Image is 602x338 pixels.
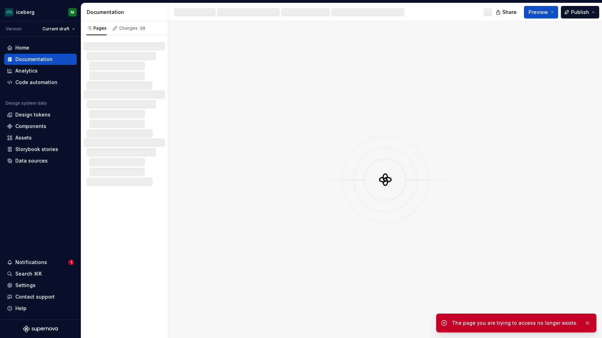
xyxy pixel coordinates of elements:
div: Components [15,123,46,130]
a: Home [4,42,77,53]
button: Contact support [4,291,77,302]
div: Search ⌘K [15,270,42,277]
div: Design system data [6,100,47,106]
button: Notifications1 [4,257,77,268]
button: Help [4,303,77,314]
span: Publish [571,9,589,16]
div: Help [15,305,26,312]
button: Search ⌘K [4,268,77,279]
div: Contact support [15,293,55,300]
div: M [71,9,74,15]
div: Data sources [15,157,48,164]
button: Publish [561,6,599,18]
a: Analytics [4,65,77,76]
a: Storybook stories [4,144,77,155]
img: 418c6d47-6da6-4103-8b13-b5999f8989a1.png [5,8,13,16]
a: Documentation [4,54,77,65]
div: Documentation [87,9,165,16]
svg: Supernova Logo [23,325,58,332]
a: Code automation [4,77,77,88]
div: Notifications [15,259,47,266]
div: The page you are trying to access no longer exists. [452,320,579,326]
span: Share [502,9,517,16]
div: Changes [119,25,146,31]
span: Preview [528,9,548,16]
button: Preview [524,6,558,18]
span: 59 [139,25,146,31]
div: iceberg [16,9,34,16]
div: Pages [86,25,107,31]
button: Current draft [39,24,78,34]
a: Assets [4,132,77,143]
span: 1 [68,260,74,265]
a: Settings [4,280,77,291]
a: Design tokens [4,109,77,120]
div: Home [15,44,29,51]
div: Documentation [15,56,53,63]
div: Settings [15,282,36,289]
button: Share [492,6,521,18]
div: Assets [15,134,32,141]
div: Version [6,26,22,32]
div: Analytics [15,67,38,74]
div: Storybook stories [15,146,58,153]
button: icebergM [1,5,79,20]
div: Code automation [15,79,57,86]
div: Design tokens [15,111,51,118]
a: Data sources [4,155,77,166]
a: Components [4,121,77,132]
span: Current draft [43,26,69,32]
